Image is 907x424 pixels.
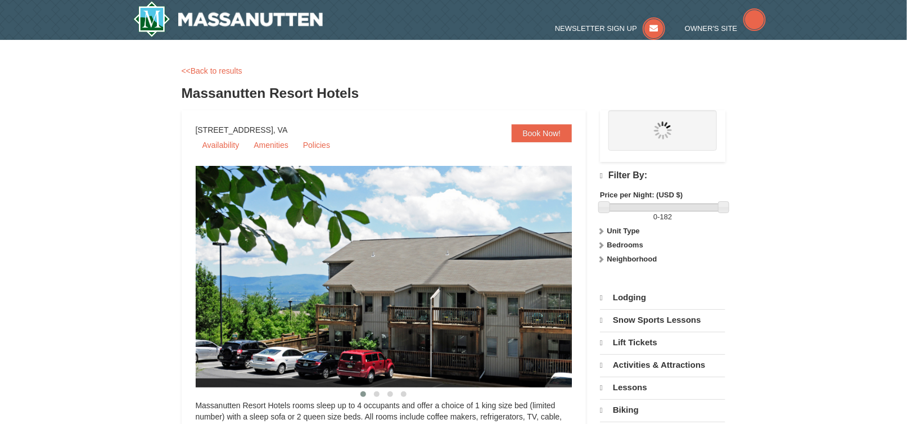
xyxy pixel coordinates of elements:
[607,241,643,249] strong: Bedrooms
[685,24,766,33] a: Owner's Site
[600,309,725,331] a: Snow Sports Lessons
[600,287,725,308] a: Lodging
[196,166,601,387] img: 19219026-1-e3b4ac8e.jpg
[654,121,672,139] img: wait.gif
[512,124,572,142] a: Book Now!
[607,227,640,235] strong: Unit Type
[600,191,683,199] strong: Price per Night: (USD $)
[600,377,725,398] a: Lessons
[607,255,657,263] strong: Neighborhood
[555,24,637,33] span: Newsletter Sign Up
[133,1,323,37] img: Massanutten Resort Logo
[600,399,725,421] a: Biking
[685,24,738,33] span: Owner's Site
[660,213,673,221] span: 182
[600,332,725,353] a: Lift Tickets
[600,211,725,223] label: -
[196,137,246,154] a: Availability
[133,1,323,37] a: Massanutten Resort
[600,170,725,181] h4: Filter By:
[653,213,657,221] span: 0
[555,24,665,33] a: Newsletter Sign Up
[182,82,726,105] h3: Massanutten Resort Hotels
[600,354,725,376] a: Activities & Attractions
[247,137,295,154] a: Amenities
[182,66,242,75] a: <<Back to results
[296,137,337,154] a: Policies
